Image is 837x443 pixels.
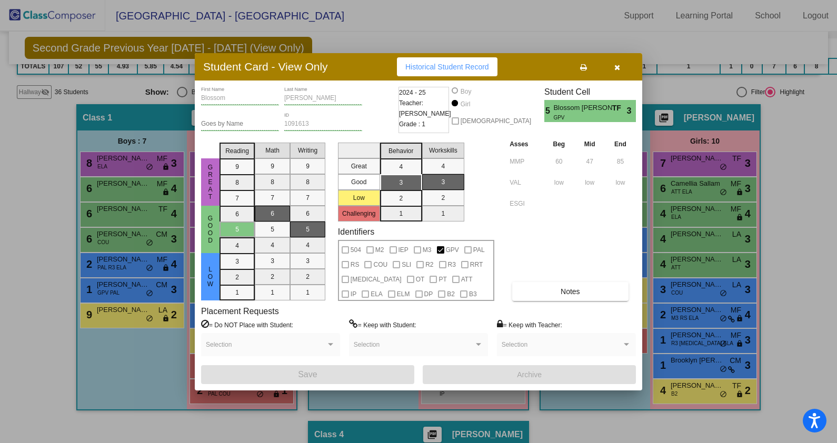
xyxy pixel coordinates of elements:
span: Great [206,164,215,200]
input: assessment [510,154,541,169]
span: [DEMOGRAPHIC_DATA] [461,115,531,127]
h3: Student Card - View Only [203,60,328,73]
span: PAL [473,244,485,256]
label: = Keep with Teacher: [497,319,562,330]
span: B2 [447,288,455,300]
span: IEP [398,244,408,256]
input: Enter ID [284,120,362,128]
input: goes by name [201,120,279,128]
span: SLI [402,258,411,271]
span: R3 [448,258,456,271]
span: Low [206,266,215,288]
span: COU [373,258,387,271]
span: ELM [397,288,410,300]
span: PT [439,273,446,286]
span: IP [351,288,356,300]
button: Archive [423,365,636,384]
span: 3 [627,105,636,117]
span: Historical Student Record [405,63,489,71]
h3: Student Cell [544,87,636,97]
span: R2 [425,258,433,271]
input: assessment [510,196,541,212]
span: TF [612,103,627,114]
label: = Do NOT Place with Student: [201,319,293,330]
th: Asses [507,138,543,150]
span: Teacher: [PERSON_NAME] [399,98,451,119]
th: Mid [574,138,605,150]
label: Identifiers [338,227,374,237]
span: 504 [351,244,361,256]
span: ELA [371,288,383,300]
div: Boy [460,87,472,96]
label: Placement Requests [201,306,279,316]
span: Archive [517,370,542,379]
span: [MEDICAL_DATA] [351,273,402,286]
span: Notes [561,287,580,296]
span: 5 [544,105,553,117]
span: 2024 - 25 [399,87,426,98]
button: Historical Student Record [397,57,497,76]
div: Girl [460,99,471,109]
input: assessment [510,175,541,190]
span: GPV [553,114,604,122]
span: B3 [469,288,477,300]
span: ATT [461,273,473,286]
button: Save [201,365,414,384]
span: RS [351,258,360,271]
button: Notes [512,282,628,301]
label: = Keep with Student: [349,319,416,330]
span: GPV [446,244,459,256]
span: Save [298,370,317,379]
span: M2 [375,244,384,256]
span: DP [424,288,433,300]
th: End [605,138,636,150]
span: OT [416,273,425,286]
span: Good [206,215,215,244]
span: Grade : 1 [399,119,425,129]
span: RRT [470,258,483,271]
span: Blossom [PERSON_NAME] [553,103,612,114]
span: M3 [423,244,432,256]
th: Beg [543,138,574,150]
